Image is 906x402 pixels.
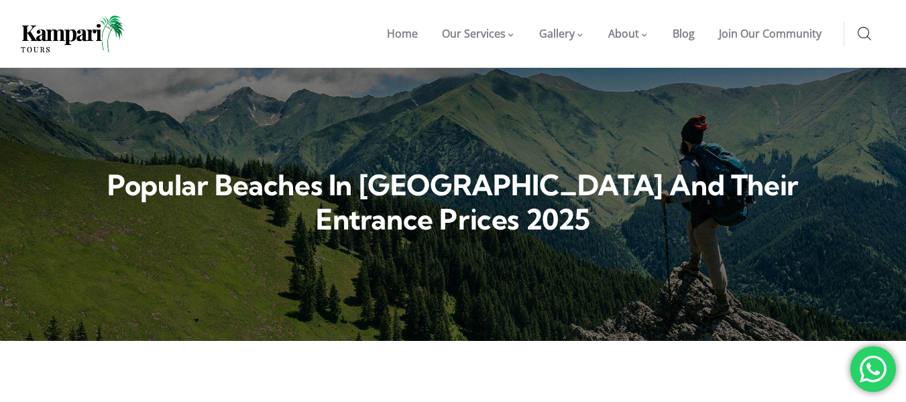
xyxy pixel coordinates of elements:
[59,168,848,237] h2: Popular Beaches in [GEOGRAPHIC_DATA] and their Entrance Prices 2025
[387,26,418,41] span: Home
[673,26,695,41] span: Blog
[850,346,896,392] div: 'Chat
[719,26,822,41] span: Join Our Community
[442,26,506,41] span: Our Services
[608,26,639,41] span: About
[21,15,125,52] img: Home
[539,26,575,41] span: Gallery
